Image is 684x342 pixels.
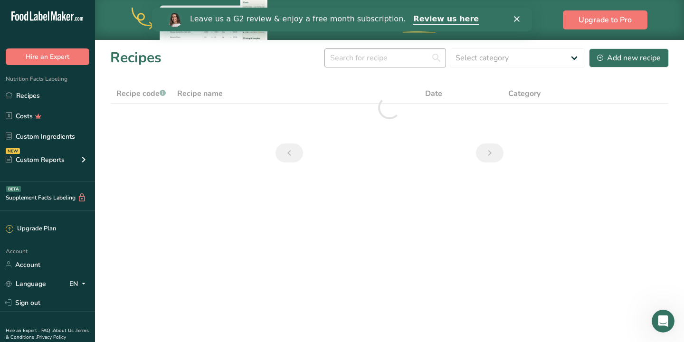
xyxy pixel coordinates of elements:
a: Hire an Expert . [6,327,39,334]
div: Close [362,9,371,14]
span: Upgrade to Pro [579,14,632,26]
a: Previous page [275,143,303,162]
div: Upgrade to Pro [347,0,490,40]
div: Custom Reports [6,155,65,165]
a: Next page [476,143,503,162]
a: FAQ . [41,327,53,334]
div: EN [69,278,89,289]
div: Upgrade Plan [6,224,56,234]
button: Hire an Expert [6,48,89,65]
button: Add new recipe [589,48,669,67]
a: Language [6,275,46,292]
iframe: Intercom live chat banner [152,8,532,31]
input: Search for recipe [324,48,446,67]
div: NEW [6,148,20,154]
iframe: Intercom live chat [652,310,674,332]
a: Privacy Policy [37,334,66,341]
a: About Us . [53,327,76,334]
div: BETA [6,186,21,192]
a: Terms & Conditions . [6,327,89,341]
div: Add new recipe [597,52,661,64]
button: Upgrade to Pro [563,10,647,29]
h1: Recipes [110,47,161,68]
